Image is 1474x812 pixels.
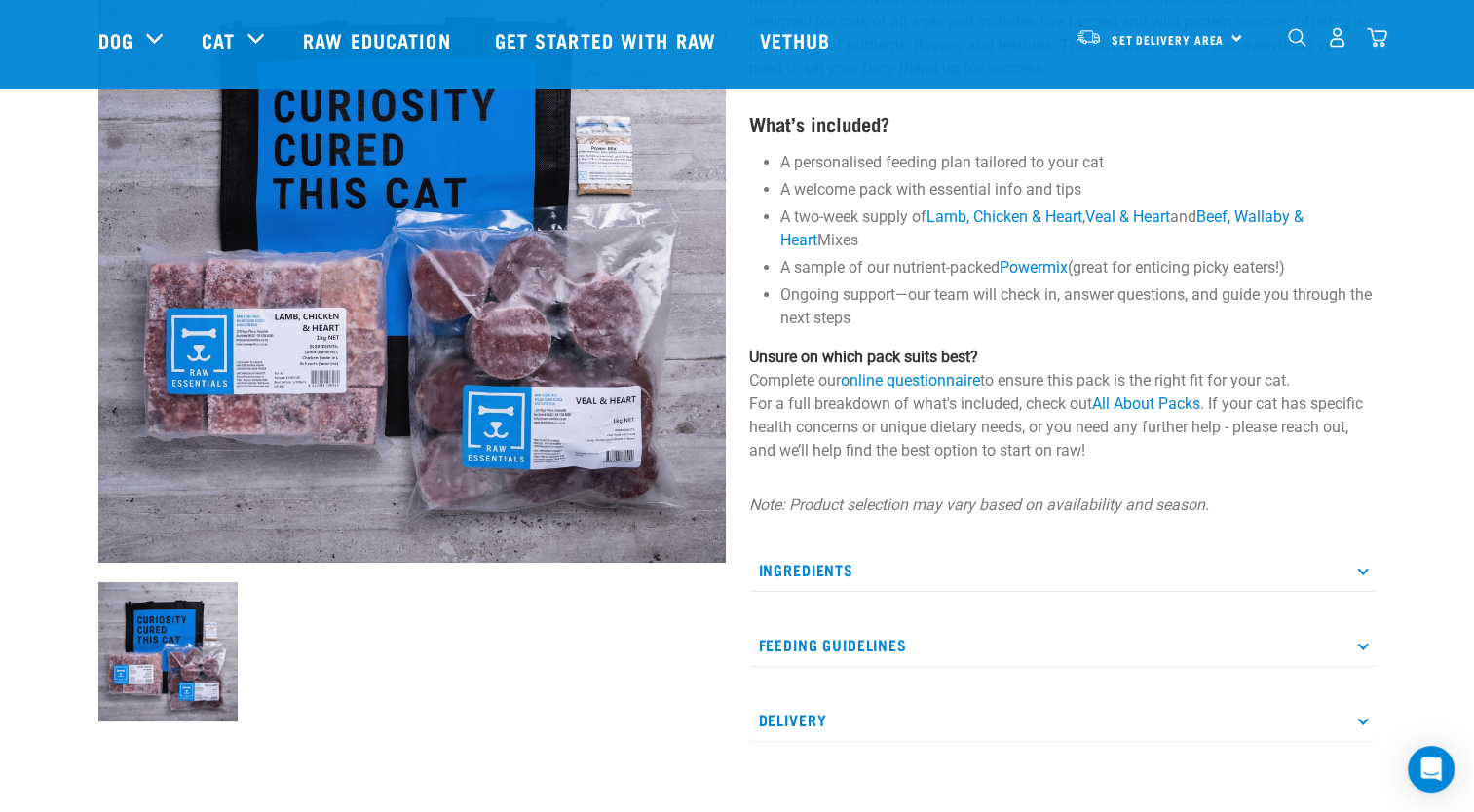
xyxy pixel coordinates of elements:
p: Feeding Guidelines [749,623,1377,667]
a: Powermix [1000,258,1068,277]
li: A personalised feeding plan tailored to your cat [780,151,1377,174]
a: All About Packs [1092,394,1200,413]
a: Vethub [740,1,855,79]
li: A sample of our nutrient-packed (great for enticing picky eaters!) [780,256,1377,279]
em: Note: Product selection may vary based on availability and season. [749,496,1209,514]
div: Open Intercom Messenger [1408,746,1455,793]
li: A welcome pack with essential info and tips [780,178,1377,202]
strong: Unsure on which pack suits best? [749,348,978,366]
a: Lamb, Chicken & Heart [926,207,1082,226]
img: van-moving.png [1076,28,1102,46]
img: user.png [1327,27,1347,48]
li: Ongoing support—our team will check in, answer questions, and guide you through the next steps [780,283,1377,330]
a: Dog [98,25,133,55]
a: Get started with Raw [475,1,740,79]
p: Complete our to ensure this pack is the right fit for your cat. For a full breakdown of what's in... [749,346,1377,462]
p: Ingredients [749,548,1377,592]
img: Assortment Of Raw Essential Products For Cats Including, Blue And Black Tote Bag With "Curiosity ... [98,582,238,721]
a: Cat [202,25,235,55]
a: Veal & Heart [1085,207,1170,226]
a: online questionnaire [841,371,980,389]
span: Set Delivery Area [1112,36,1225,43]
a: Raw Education [283,1,474,79]
li: A two-week supply of , and Mixes [780,205,1377,252]
strong: What’s included? [749,118,889,129]
p: Delivery [749,698,1377,742]
img: home-icon-1@2x.png [1288,28,1306,47]
img: home-icon@2x.png [1367,27,1387,48]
